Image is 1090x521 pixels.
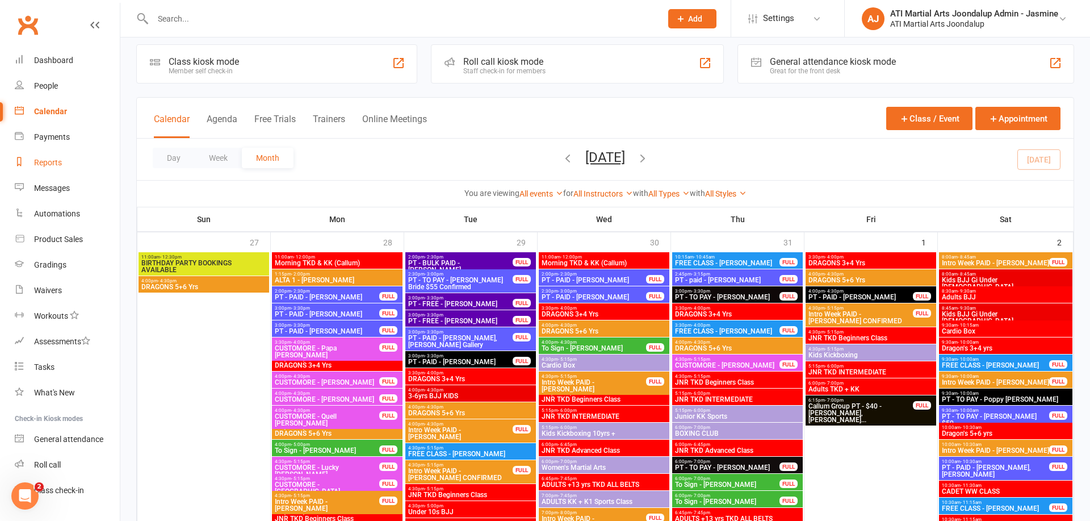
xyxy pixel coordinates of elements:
[15,48,120,73] a: Dashboard
[913,292,931,301] div: FULL
[563,189,573,198] strong: for
[408,330,513,335] span: 3:00pm
[808,335,934,341] span: JNR TKD Beginners Class
[558,323,577,328] span: - 4:30pm
[34,132,70,141] div: Payments
[541,260,667,266] span: Morning TKD & KK (Callum)
[34,286,62,295] div: Waivers
[941,362,1050,369] span: FREE CLASS - [PERSON_NAME]
[941,311,1070,324] span: Kids BJJ Gi Under [DEMOGRAPHIC_DATA]
[517,232,537,251] div: 29
[808,364,934,369] span: 5:15pm
[646,292,664,301] div: FULL
[160,255,182,260] span: - 12:30pm
[770,56,896,67] div: General attendance kiosk mode
[808,347,934,352] span: 4:30pm
[274,328,380,335] span: PT - PAID - [PERSON_NAME]
[513,333,531,341] div: FULL
[291,306,310,311] span: - 3:30pm
[808,306,913,311] span: 4:30pm
[541,340,647,345] span: 4:00pm
[958,289,976,294] span: - 9:30am
[34,107,67,116] div: Calendar
[804,207,938,231] th: Fri
[541,294,647,301] span: PT - PAID - [PERSON_NAME]
[425,387,443,393] span: - 4:30pm
[274,277,400,284] span: ALTA 1 - [PERSON_NAME]
[808,352,934,359] span: Kids Kickboxing
[425,312,443,318] span: - 3:30pm
[271,207,404,231] th: Mon
[779,360,798,369] div: FULL
[513,275,531,284] div: FULL
[691,306,710,311] span: - 4:00pm
[425,422,443,427] span: - 4:30pm
[674,328,780,335] span: FREE CLASS - [PERSON_NAME]
[941,408,1050,413] span: 9:30am
[808,260,934,266] span: DRAGONS 3+4 Yrs
[158,278,177,284] span: - 4:30pm
[425,295,443,301] span: - 3:30pm
[15,303,120,329] a: Workouts
[541,430,667,437] span: Kids Kickboxing 10yrs +
[408,318,513,324] span: PT - FREE - [PERSON_NAME]
[408,370,534,376] span: 3:30pm
[573,189,633,198] a: All Instructors
[691,374,710,379] span: - 5:15pm
[274,379,380,386] span: CUSTOMORE - [PERSON_NAME]
[674,425,800,430] span: 6:00pm
[207,114,237,138] button: Agenda
[541,379,647,393] span: Intro Week PAID - [PERSON_NAME]
[890,19,1058,29] div: ATI Martial Arts Joondalup
[705,189,747,198] a: All Styles
[541,272,647,277] span: 2:00pm
[274,260,400,266] span: Morning TKD & KK (Callum)
[242,148,294,168] button: Month
[558,408,577,413] span: - 6:00pm
[674,277,780,284] span: PT - paid - [PERSON_NAME]
[825,347,844,352] span: - 5:15pm
[425,370,443,376] span: - 4:00pm
[541,277,647,284] span: PT - PAID - [PERSON_NAME]
[425,353,443,359] span: - 3:30pm
[408,387,534,393] span: 4:00pm
[541,374,647,379] span: 4:30pm
[585,149,625,165] button: [DATE]
[169,56,239,67] div: Class kiosk mode
[538,207,671,231] th: Wed
[674,289,780,294] span: 3:00pm
[464,189,519,198] strong: You are viewing
[941,413,1050,427] span: PT - TO PAY - [PERSON_NAME] $50
[808,369,934,376] span: JNR TKD INTERMEDIATE
[674,374,800,379] span: 4:30pm
[425,255,443,260] span: - 2:30pm
[691,391,710,396] span: - 6:00pm
[674,311,800,318] span: DRAGONS 3+4 Yrs
[274,345,380,359] span: CUSTOMORE - Papa [PERSON_NAME]
[362,114,427,138] button: Online Meetings
[941,277,1070,290] span: Kids BJJ Gi Under [DEMOGRAPHIC_DATA]
[141,284,267,290] span: DRAGONS 5+6 Yrs
[15,252,120,278] a: Gradings
[274,289,380,294] span: 2:00pm
[34,81,58,90] div: People
[941,425,1070,430] span: 10:00am
[274,255,400,260] span: 11:00am
[958,374,979,379] span: - 10:00am
[648,189,690,198] a: All Types
[274,391,380,396] span: 4:00pm
[291,340,310,345] span: - 4:00pm
[541,311,667,318] span: DRAGONS 3+4 Yrs
[1049,377,1067,386] div: FULL
[34,260,66,269] div: Gradings
[541,396,667,403] span: JNR TKD Beginners Class
[383,232,404,251] div: 28
[408,255,513,260] span: 2:00pm
[408,353,513,359] span: 3:00pm
[779,275,798,284] div: FULL
[541,345,647,352] span: To Sign - [PERSON_NAME]
[313,114,345,138] button: Trainers
[560,255,582,260] span: - 12:00pm
[274,340,380,345] span: 3:30pm
[15,355,120,380] a: Tasks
